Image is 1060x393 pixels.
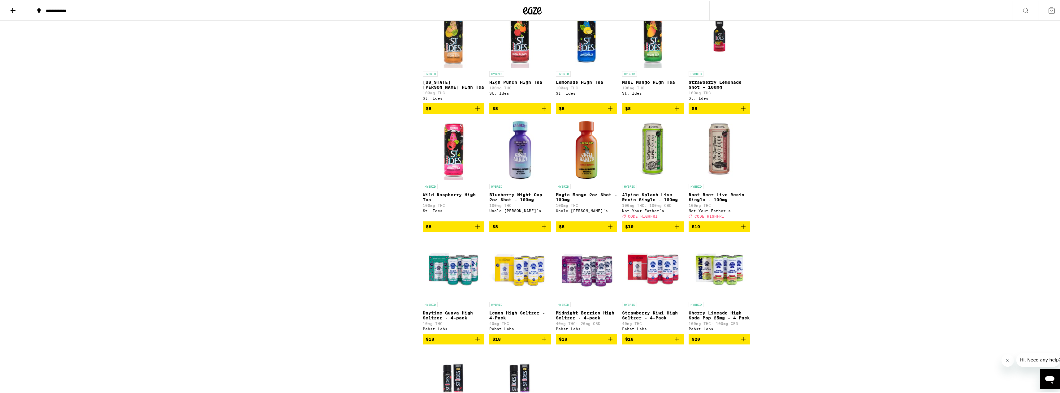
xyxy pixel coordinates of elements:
[559,105,565,110] span: $8
[423,118,484,220] a: Open page for Wild Raspberry High Tea from St. Ides
[692,223,700,228] span: $10
[556,5,617,102] a: Open page for Lemonade High Tea from St. Ides
[489,85,551,89] p: 100mg THC
[556,85,617,89] p: 100mg THC
[423,79,484,89] p: [US_STATE][PERSON_NAME] High Tea
[622,236,684,333] a: Open page for Strawberry Kiwi High Seltzer - 4-Pack from Pabst Labs
[423,301,438,306] p: HYBRID
[489,118,551,220] a: Open page for Blueberry Night Cap 2oz Shot - 100mg from Uncle Arnie's
[622,85,684,89] p: 100mg THC
[689,326,750,330] div: Pabst Labs
[489,220,551,231] button: Add to bag
[492,336,501,341] span: $18
[622,236,684,298] img: Pabst Labs - Strawberry Kiwi High Seltzer - 4-Pack
[556,102,617,113] button: Add to bag
[625,223,634,228] span: $10
[625,336,634,341] span: $18
[622,321,684,325] p: 40mg THC
[689,310,750,319] p: Cherry Limeade High Soda Pop 25mg - 4 Pack
[689,301,703,306] p: HYBRID
[689,90,750,94] p: 100mg THC
[689,220,750,231] button: Add to bag
[622,310,684,319] p: Strawberry Kiwi High Seltzer - 4-Pack
[559,336,567,341] span: $18
[689,208,750,212] div: Not Your Father's
[628,213,658,217] span: CODE HIGHFRI
[489,236,551,333] a: Open page for Lemon High Seltzer - 4-Pack from Pabst Labs
[689,5,750,102] a: Open page for Strawberry Lemonade Shot - 100mg from St. Ides
[556,118,617,180] img: Uncle Arnie's - Magic Mango 2oz Shot - 100mg
[426,105,431,110] span: $8
[556,310,617,319] p: Midnight Berries High Seltzer - 4-pack
[689,333,750,344] button: Add to bag
[492,105,498,110] span: $8
[423,5,484,67] img: St. Ides - Georgia Peach High Tea
[622,118,684,180] img: Not Your Father's - Alpine Splash Live Resin Single - 100mg
[489,70,504,76] p: HYBRID
[692,336,700,341] span: $20
[1016,352,1060,366] iframe: Message from company
[423,102,484,113] button: Add to bag
[556,183,571,188] p: HYBRID
[689,183,703,188] p: HYBRID
[622,208,684,212] div: Not Your Father's
[622,79,684,84] p: Maui Mango High Tea
[489,118,551,180] img: Uncle Arnie's - Blueberry Night Cap 2oz Shot - 100mg
[622,90,684,94] div: St. Ides
[689,102,750,113] button: Add to bag
[556,70,571,76] p: HYBRID
[689,79,750,89] p: Strawberry Lemonade Shot - 100mg
[489,321,551,325] p: 40mg THC
[689,70,703,76] p: HYBRID
[689,321,750,325] p: 100mg THC: 100mg CBD
[622,220,684,231] button: Add to bag
[622,5,684,67] img: St. Ides - Maui Mango High Tea
[423,203,484,207] p: 100mg THC
[423,191,484,201] p: Wild Raspberry High Tea
[423,70,438,76] p: HYBRID
[622,102,684,113] button: Add to bag
[556,321,617,325] p: 40mg THC: 20mg CBD
[689,118,750,220] a: Open page for Root Beer Live Resin Single - 100mg from Not Your Father's
[4,4,45,9] span: Hi. Need any help?
[556,191,617,201] p: Magic Mango 2oz Shot - 100mg
[423,5,484,102] a: Open page for Georgia Peach High Tea from St. Ides
[622,70,637,76] p: HYBRID
[489,183,504,188] p: HYBRID
[689,236,750,298] img: Pabst Labs - Cherry Limeade High Soda Pop 25mg - 4 Pack
[423,95,484,99] div: St. Ides
[622,301,637,306] p: HYBRID
[1040,368,1060,388] iframe: Button to launch messaging window
[492,223,498,228] span: $8
[489,203,551,207] p: 100mg THC
[556,90,617,94] div: St. Ides
[489,5,551,67] img: St. Ides - High Punch High Tea
[423,208,484,212] div: St. Ides
[423,333,484,344] button: Add to bag
[556,118,617,220] a: Open page for Magic Mango 2oz Shot - 100mg from Uncle Arnie's
[556,208,617,212] div: Uncle [PERSON_NAME]'s
[489,301,504,306] p: HYBRID
[426,223,431,228] span: $8
[622,191,684,201] p: Alpine Splash Live Resin Single - 100mg
[423,326,484,330] div: Pabst Labs
[556,79,617,84] p: Lemonade High Tea
[489,191,551,201] p: Blueberry Night Cap 2oz Shot - 100mg
[423,220,484,231] button: Add to bag
[489,326,551,330] div: Pabst Labs
[423,310,484,319] p: Daytime Guava High Seltzer - 4-pack
[423,236,484,333] a: Open page for Daytime Guava High Seltzer - 4-pack from Pabst Labs
[489,90,551,94] div: St. Ides
[689,95,750,99] div: St. Ides
[556,326,617,330] div: Pabst Labs
[689,5,750,67] img: St. Ides - Strawberry Lemonade Shot - 100mg
[423,90,484,94] p: 100mg THC
[689,118,750,180] img: Not Your Father's - Root Beer Live Resin Single - 100mg
[423,236,484,298] img: Pabst Labs - Daytime Guava High Seltzer - 4-pack
[556,333,617,344] button: Add to bag
[692,105,697,110] span: $8
[556,5,617,67] img: St. Ides - Lemonade High Tea
[423,321,484,325] p: 10mg THC
[489,79,551,84] p: High Punch High Tea
[489,208,551,212] div: Uncle [PERSON_NAME]'s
